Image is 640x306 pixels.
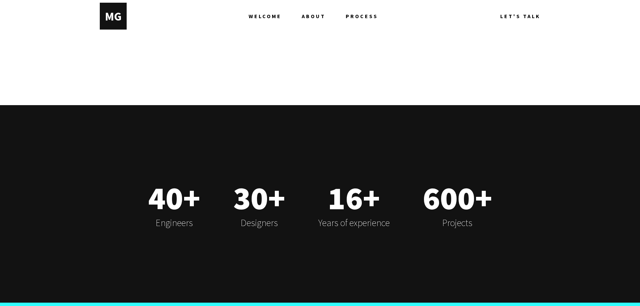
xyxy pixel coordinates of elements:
[105,9,121,24] div: M G
[233,179,285,217] h2: 30+
[249,3,282,30] span: WELCOME
[148,217,200,229] p: Engineers
[302,3,346,30] a: ABOUT
[302,3,326,30] span: ABOUT
[423,217,492,229] p: Projects
[233,217,285,229] p: Designers
[318,179,390,217] h2: 16+
[423,179,492,217] h2: 600+
[500,3,541,30] a: LET'S TALK
[318,217,390,229] p: Years of experience
[346,3,378,30] a: PROCESS
[148,179,200,217] h2: 40+
[249,3,302,30] a: WELCOME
